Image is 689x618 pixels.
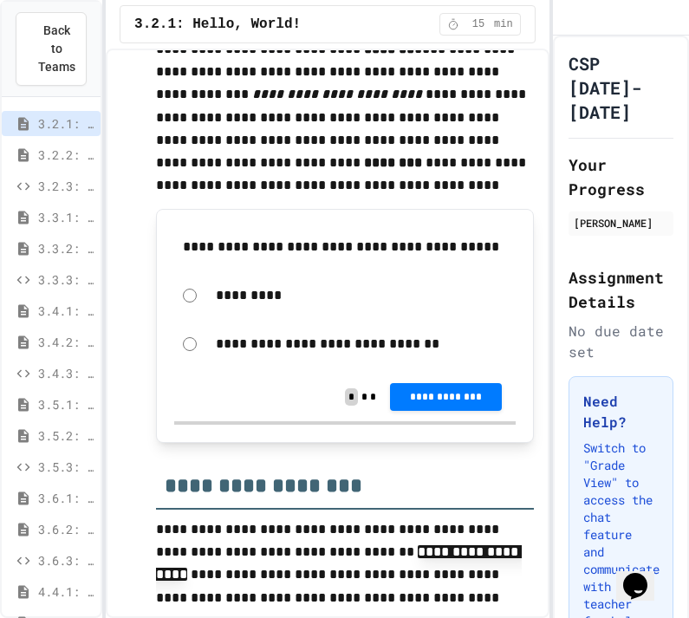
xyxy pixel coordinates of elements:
span: min [494,17,513,31]
h2: Assignment Details [569,265,673,314]
button: Back to Teams [16,12,87,86]
span: 3.3.3: What's the Type? [38,270,94,289]
span: 3.2.3: Your Name and Favorite Movie [38,177,94,195]
span: 3.2.1: Hello, World! [134,14,301,35]
div: No due date set [569,321,673,362]
h1: CSP [DATE]-[DATE] [569,51,673,124]
span: 3.4.2: Review - Mathematical Operators [38,333,94,351]
span: 3.6.2: Review - User Input [38,520,94,538]
span: 3.3.1: Variables and Data Types [38,208,94,226]
span: Back to Teams [38,22,75,76]
span: 3.3.2: Review - Variables and Data Types [38,239,94,257]
div: [PERSON_NAME] [574,215,668,231]
span: 3.4.3: The World's Worst Farmers Market [38,364,94,382]
h3: Need Help? [583,391,659,433]
span: 3.6.3: Squares and Circles [38,551,94,569]
span: 3.6.1: User Input [38,489,94,507]
span: 15 [465,17,492,31]
iframe: chat widget [616,549,672,601]
span: 3.4.1: Mathematical Operators [38,302,94,320]
span: 3.5.1: String Operators [38,395,94,413]
span: 3.2.2: Review - Hello, World! [38,146,94,164]
span: 3.5.3: Basketballs and Footballs [38,458,94,476]
h2: Your Progress [569,153,673,201]
span: 3.5.2: Review - String Operators [38,426,94,445]
span: 4.4.1: If Statements [38,582,94,601]
span: 3.2.1: Hello, World! [38,114,94,133]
